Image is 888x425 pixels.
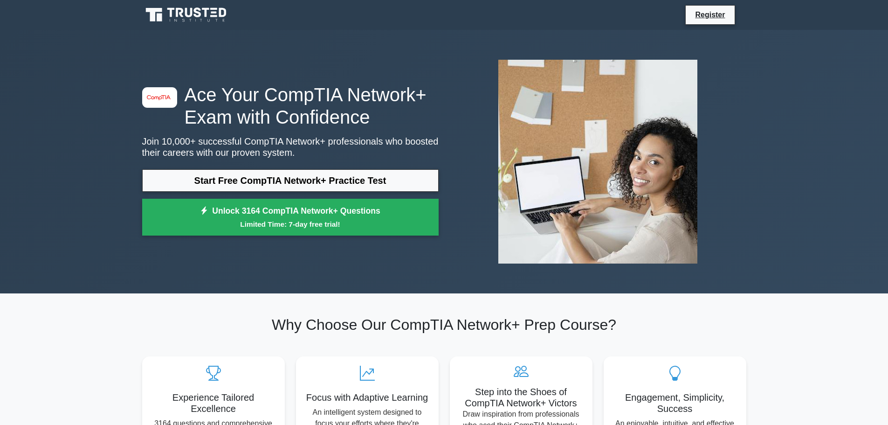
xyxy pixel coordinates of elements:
a: Start Free CompTIA Network+ Practice Test [142,169,439,192]
h5: Experience Tailored Excellence [150,392,277,414]
small: Limited Time: 7-day free trial! [154,219,427,230]
h5: Focus with Adaptive Learning [303,392,431,403]
h5: Engagement, Simplicity, Success [611,392,739,414]
p: Join 10,000+ successful CompTIA Network+ professionals who boosted their careers with our proven ... [142,136,439,158]
a: Unlock 3164 CompTIA Network+ QuestionsLimited Time: 7-day free trial! [142,199,439,236]
h5: Step into the Shoes of CompTIA Network+ Victors [457,386,585,409]
h1: Ace Your CompTIA Network+ Exam with Confidence [142,84,439,128]
h2: Why Choose Our CompTIA Network+ Prep Course? [142,316,746,334]
a: Register [689,9,730,21]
